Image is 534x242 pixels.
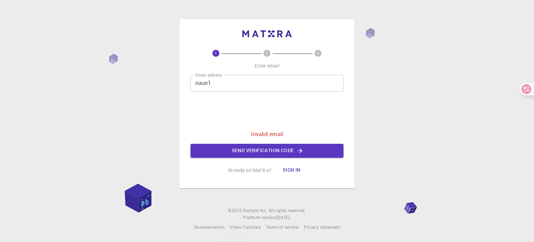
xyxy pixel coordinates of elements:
[215,51,217,56] text: 1
[214,97,320,124] iframe: reCAPTCHA
[230,224,261,231] a: Video Tutorials
[191,144,343,158] button: Send verification code
[304,224,340,231] a: Privacy statement
[228,207,243,214] span: © 2025
[195,72,222,78] label: Email address
[276,214,291,220] span: [DATE] .
[230,224,261,230] span: Video Tutorials
[276,214,291,221] a: [DATE].
[304,224,340,230] span: Privacy statement
[269,207,306,214] span: All rights reserved.
[266,224,298,230] span: Terms of service
[194,224,225,230] span: Documentation
[243,214,276,221] span: Platform version
[254,62,280,69] p: Enter email
[251,130,283,138] p: Invalid email
[317,51,319,56] text: 3
[277,163,306,177] button: Sign in
[243,207,267,214] a: Exabyte Inc.
[266,224,298,231] a: Terms of service
[228,167,272,174] p: Already on Mat3ra?
[243,208,267,213] span: Exabyte Inc.
[266,51,268,56] text: 2
[194,224,225,231] a: Documentation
